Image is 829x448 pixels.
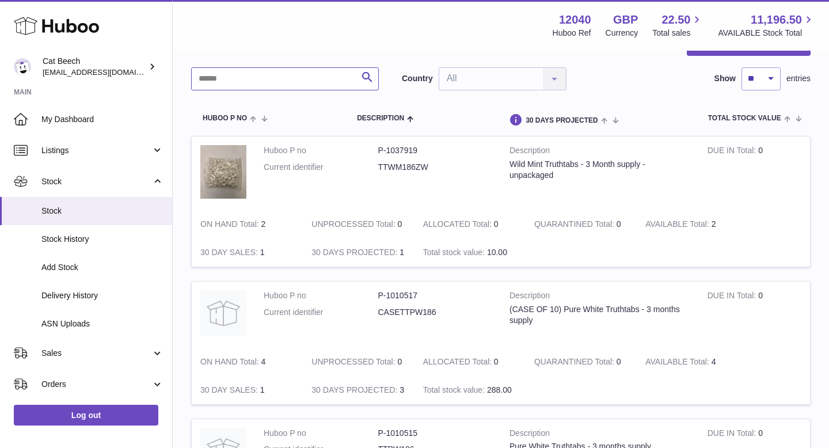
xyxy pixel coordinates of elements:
span: Total sales [652,28,703,39]
span: 288.00 [487,385,512,394]
strong: ON HAND Total [200,357,261,369]
span: Stock [41,176,151,187]
strong: GBP [613,12,638,28]
span: My Dashboard [41,114,163,125]
span: Listings [41,145,151,156]
a: 22.50 Total sales [652,12,703,39]
span: [EMAIL_ADDRESS][DOMAIN_NAME] [43,67,169,77]
strong: AVAILABLE Total [645,357,711,369]
span: Stock [41,206,163,217]
strong: Description [509,290,690,304]
strong: QUARANTINED Total [534,357,617,369]
td: 0 [303,210,414,238]
span: Description [357,115,404,122]
dd: TTWM186ZW [378,162,493,173]
strong: 12040 [559,12,591,28]
span: Huboo P no [203,115,247,122]
label: Show [714,73,736,84]
td: 2 [637,210,748,238]
label: Country [402,73,433,84]
td: 1 [192,376,303,404]
span: 10.00 [487,248,507,257]
strong: Description [509,428,690,442]
td: 0 [699,282,810,348]
strong: 30 DAY SALES [200,385,260,397]
strong: Total stock value [423,385,487,397]
div: Wild Mint Truthtabs - 3 Month supply - unpackaged [509,159,690,181]
span: entries [786,73,811,84]
span: 22.50 [661,12,690,28]
strong: AVAILABLE Total [645,219,711,231]
span: Orders [41,379,151,390]
strong: DUE IN Total [708,291,758,303]
td: 4 [192,348,303,376]
div: Currency [606,28,638,39]
strong: Description [509,145,690,159]
dt: Current identifier [264,307,378,318]
a: Log out [14,405,158,426]
td: 1 [303,238,414,267]
strong: 30 DAYS PROJECTED [311,385,400,397]
td: 4 [637,348,748,376]
strong: ALLOCATED Total [423,219,494,231]
td: 0 [414,348,526,376]
span: 0 [617,219,621,229]
td: 1 [192,238,303,267]
strong: DUE IN Total [708,146,758,158]
strong: QUARANTINED Total [534,219,617,231]
strong: 30 DAY SALES [200,248,260,260]
strong: ON HAND Total [200,219,261,231]
div: (CASE OF 10) Pure White Truthtabs - 3 months supply [509,304,690,326]
strong: 30 DAYS PROJECTED [311,248,400,260]
div: Cat Beech [43,56,146,78]
span: 11,196.50 [751,12,802,28]
strong: UNPROCESSED Total [311,219,397,231]
span: Delivery History [41,290,163,301]
td: 0 [414,210,526,238]
span: Sales [41,348,151,359]
strong: Total stock value [423,248,487,260]
dd: P-1010517 [378,290,493,301]
dd: CASETTPW186 [378,307,493,318]
a: 11,196.50 AVAILABLE Stock Total [718,12,815,39]
img: Cat@thetruthbrush.com [14,58,31,75]
dt: Huboo P no [264,145,378,156]
span: Total stock value [708,115,781,122]
td: 2 [192,210,303,238]
span: Stock History [41,234,163,245]
span: 30 DAYS PROJECTED [526,117,598,124]
td: 0 [303,348,414,376]
span: Add Stock [41,262,163,273]
dt: Huboo P no [264,428,378,439]
dd: P-1010515 [378,428,493,439]
dd: P-1037919 [378,145,493,156]
div: Huboo Ref [553,28,591,39]
strong: DUE IN Total [708,428,758,441]
dt: Huboo P no [264,290,378,301]
img: product image [200,145,246,199]
img: product image [200,290,246,336]
span: ASN Uploads [41,318,163,329]
strong: ALLOCATED Total [423,357,494,369]
dt: Current identifier [264,162,378,173]
td: 3 [303,376,414,404]
td: 0 [699,136,810,210]
strong: UNPROCESSED Total [311,357,397,369]
span: 0 [617,357,621,366]
span: AVAILABLE Stock Total [718,28,815,39]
